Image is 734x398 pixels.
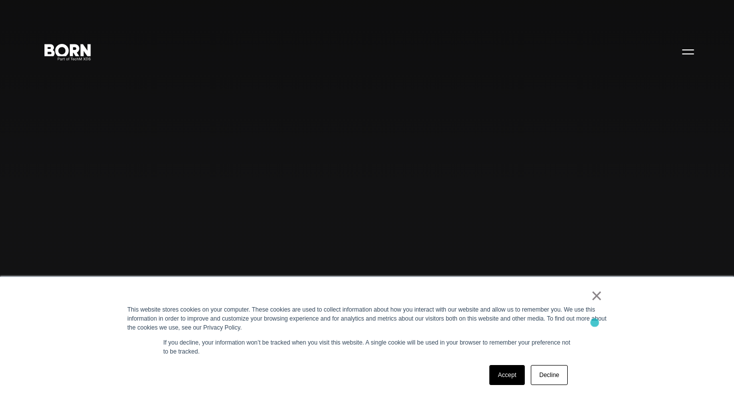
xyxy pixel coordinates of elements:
[676,41,700,62] button: Open
[591,291,603,300] a: ×
[127,305,607,332] div: This website stores cookies on your computer. These cookies are used to collect information about...
[531,365,568,385] a: Decline
[163,338,571,356] p: If you decline, your information won’t be tracked when you visit this website. A single cookie wi...
[489,365,525,385] a: Accept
